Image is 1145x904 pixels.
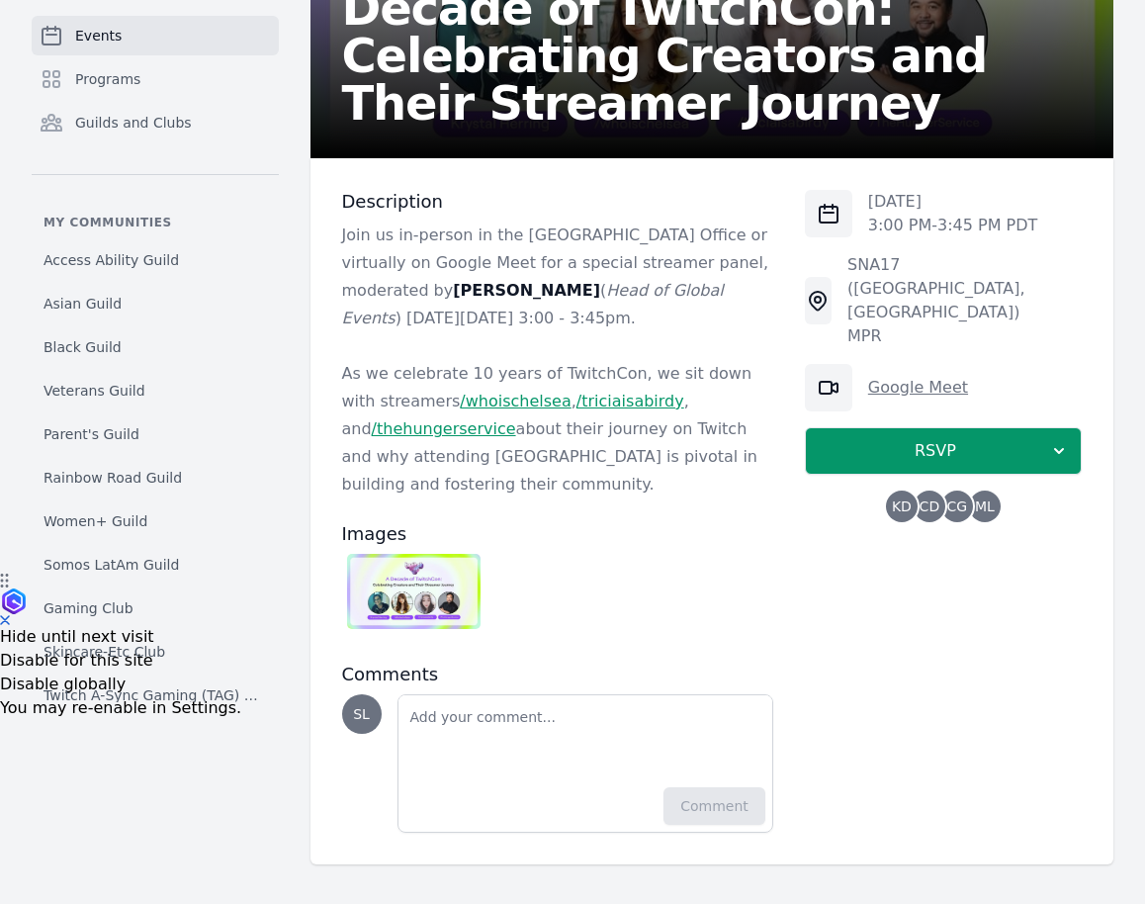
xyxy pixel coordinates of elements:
span: Asian Guild [44,294,122,314]
button: Comment [663,787,765,825]
strong: [PERSON_NAME] [453,281,600,300]
a: Veterans Guild [32,373,279,408]
a: Asian Guild [32,286,279,321]
span: Black Guild [44,337,122,357]
a: /triciaisabirdy [576,392,684,410]
span: Events [75,26,122,45]
nav: Sidebar [32,16,279,702]
span: Guilds and Clubs [75,113,192,133]
span: Rainbow Road Guild [44,468,182,488]
span: Gaming Club [44,598,133,618]
img: SNA17%20Streamer%20Panel%20Graphic.jpg [347,554,481,629]
p: [DATE] [868,190,1038,214]
p: My communities [32,215,279,230]
span: CD [920,499,940,513]
a: Black Guild [32,329,279,365]
span: SL [353,707,370,721]
button: RSVP [805,427,1082,475]
span: Somos LatAm Guild [44,555,179,575]
a: Gaming Club [32,590,279,626]
a: Skincare-Etc Club [32,634,279,670]
a: Parent's Guild [32,416,279,452]
a: Rainbow Road Guild [32,460,279,496]
a: Guilds and Clubs [32,103,279,142]
span: Veterans Guild [44,381,145,401]
span: Access Ability Guild [44,250,179,270]
span: Women+ Guild [44,511,147,531]
h3: Description [342,190,773,214]
span: Parent's Guild [44,424,139,444]
h3: Images [342,522,773,546]
span: Programs [75,69,140,89]
p: 3:00 PM - 3:45 PM PDT [868,214,1038,237]
span: ML [975,499,995,513]
div: SNA17 ([GEOGRAPHIC_DATA], [GEOGRAPHIC_DATA]) [847,253,1082,324]
a: Twitch A-Sync Gaming (TAG) Club [32,678,279,713]
a: Programs [32,59,279,99]
div: MPR [847,324,1082,348]
p: Join us in-person in the [GEOGRAPHIC_DATA] Office or virtually on Google Meet for a special strea... [342,222,773,332]
a: Somos LatAm Guild [32,547,279,583]
span: KD [892,499,912,513]
a: Events [32,16,279,55]
span: Skincare-Etc Club [44,642,165,662]
a: Women+ Guild [32,503,279,539]
a: /whoischelsea [460,392,571,410]
h3: Comments [342,663,773,686]
em: Head of Global Events [342,281,724,327]
span: Twitch A-Sync Gaming (TAG) Club [44,685,267,705]
a: Google Meet [868,378,968,397]
span: RSVP [822,439,1049,463]
span: CG [947,499,968,513]
a: /thehungerservice [372,419,516,438]
p: As we celebrate 10 years of TwitchCon, we sit down with streamers , , and about their journey on ... [342,360,773,498]
a: Access Ability Guild [32,242,279,278]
